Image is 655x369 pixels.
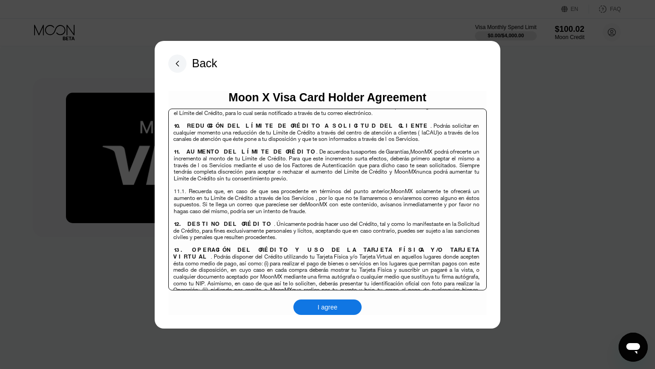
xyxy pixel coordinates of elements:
span: aportes de Garantías, [358,148,410,155]
span: nunca podrá aumentar tu Límite de Crédito sin tu consentimiento previo. [174,168,479,182]
span: mediante el uso de los Factores de Autenticación que para dicho caso te sean solicitados. Siempre... [174,161,479,176]
div: I agree [293,299,362,315]
div: Back [168,55,217,73]
span: solamente te ofrecerá un aumento en tu Límite de Crédito a través de l [174,187,479,202]
span: os Servicios [202,161,232,169]
div: I agree [317,303,338,311]
div: Back [192,57,217,70]
span: 13. OPERACIÓN DEL CRÉDITO Y USO DE LA TARJETA FÍSICA Y/O TARJETA VIRTUAL [173,246,479,260]
span: . Podrás disponer del Crédito utilizando tu Tarjeta Física y/o Tarjeta Virtual en aquellos lugare... [173,253,479,280]
span: o a través de los canales de atención que éste pone a tu disposición y que te son informados a tr... [173,129,479,143]
span: 12. DESTINO DEL CRÉDITO [174,220,272,228]
span: . [418,135,419,143]
span: la [422,129,426,136]
div: Moon X Visa Card Holder Agreement [229,91,427,104]
span: MoonMX [410,148,432,155]
span: l centro de atención a clientes ( [343,129,420,136]
span: ” podrá restringir el uso o disminuir el Límite del Crédito, para lo cual serás notificado a trav... [174,102,477,117]
iframe: Button to launch messaging window [619,333,648,362]
span: mediante una firma autógrafa o cualquier medio que sustituya tu firma autógrafa, como tu NIP. Asi... [173,273,479,294]
span: , por lo que no te llamaremos o enviaremos correo alguno en éstos supuestos. Si te llega un corre... [174,194,479,209]
span: que realice por tu cuenta y bajo tu cargo el pago de cualesquier bienes, servicios, impuestos y/o... [173,286,479,300]
span: con este contenido, avísanos inmediatamente y por favor no hagas caso del mismo, podría ser un in... [174,200,479,215]
span: MoonMX [260,273,282,280]
span: MoonMX [391,187,413,195]
span: 11.1. Recuerda que, en caso de que sea procedente en términos del punto anterior, [174,187,391,195]
span: os Servicios [388,135,418,143]
span: . Únicamente podrás hacer uso del Crédito, tal y como lo manifestaste en la Solicitud de Crédito,... [173,220,479,241]
span: MoonMX [305,200,327,208]
span: CAU) [426,129,439,136]
span: MoonMX [394,168,416,175]
span: . Podrás solicitar en cualquier momento una reducción de tu Límite de Crédito a través de [173,122,479,136]
span: podrá ofrecerte un incremento al monto de tu Límite de Crédito. Para que este incremento surta ef... [174,148,479,169]
span: . De acuerdo [316,148,347,155]
span: 11. AUMENTO DEL LÍMITE DE CRÉDITO [174,148,316,155]
span: os Servicios [284,194,314,202]
span: MoonMX [270,286,292,294]
span: 10. REDUCCIÓN DEL LÍMITE DE CRÉDITO A SOLICITUD DEL CLIENTE [174,122,428,130]
span: a tus [347,148,358,155]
